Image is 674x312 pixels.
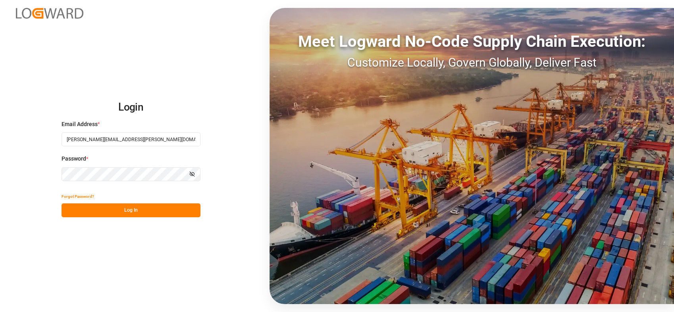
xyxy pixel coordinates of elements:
[16,8,83,19] img: Logward_new_orange.png
[62,189,94,203] button: Forgot Password?
[270,54,674,71] div: Customize Locally, Govern Globally, Deliver Fast
[62,120,98,128] span: Email Address
[62,203,200,217] button: Log In
[62,132,200,146] input: Enter your email
[270,30,674,54] div: Meet Logward No-Code Supply Chain Execution:
[62,155,86,163] span: Password
[62,95,200,120] h2: Login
